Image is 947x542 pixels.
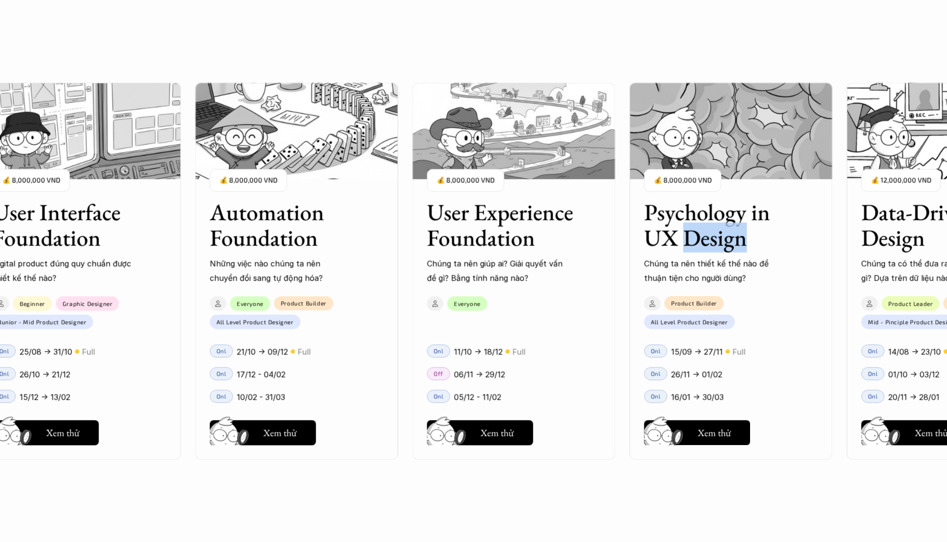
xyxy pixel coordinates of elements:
[889,344,941,359] p: 14/08 -> 23/10
[298,344,311,359] p: Full
[433,347,444,354] p: Onl
[644,420,751,445] button: Xem thử
[437,174,495,187] p: 💰 8,000,000 VND
[651,393,661,399] p: Onl
[868,393,878,399] p: Onl
[237,300,264,307] p: Everyone
[264,426,297,439] h5: Xem thử
[237,390,285,404] p: 10/02 - 31/03
[454,300,481,307] p: Everyone
[220,174,278,187] p: 💰 8,000,000 VND
[644,199,794,250] h3: Psychology in UX Design
[505,348,510,355] p: 🟡
[216,393,226,399] p: Onl
[237,367,286,381] p: 17/12 - 04/02
[671,390,724,404] p: 16/01 -> 30/03
[725,348,730,355] p: 🟡
[698,426,731,439] h5: Xem thử
[427,420,533,445] button: Xem thử
[868,347,878,354] p: Onl
[651,318,728,325] p: All Level Product Designer
[651,370,661,377] p: Onl
[210,420,316,445] button: Xem thử
[868,370,878,377] p: Onl
[644,256,784,285] p: Chúng ta nên thiết kế thế nào để thuận tiện cho người dùng?
[210,256,350,285] p: Những việc nào chúng ta nên chuyển đổi sang tự động hóa?
[454,344,503,359] p: 11/10 -> 18/12
[671,344,723,359] p: 15/09 -> 27/11
[427,199,577,250] h3: User Experience Foundation
[291,348,295,355] p: 🟡
[651,347,661,354] p: Onl
[280,299,326,306] p: Product Builder
[481,426,514,439] h5: Xem thử
[434,370,444,377] p: Off
[427,416,533,445] a: Xem thử
[654,174,712,187] p: 💰 8,000,000 VND
[671,367,723,381] p: 26/11 -> 01/02
[217,318,294,325] p: All Level Product Designer
[889,367,940,381] p: 01/10 -> 03/12
[427,256,567,285] p: Chúng ta nên giúp ai? Giải quyết vấn đề gì? Bằng tính năng nào?
[454,390,501,404] p: 05/12 - 11/02
[889,390,940,404] p: 20/11 -> 28/01
[210,416,316,445] a: Xem thử
[513,344,526,359] p: Full
[433,393,444,399] p: Onl
[237,344,288,359] p: 21/10 -> 09/12
[671,299,717,306] p: Product Builder
[889,300,933,307] p: Product Leader
[62,300,112,307] p: Graphic Designer
[871,174,932,187] p: 💰 12,000,000 VND
[216,370,226,377] p: Onl
[644,416,751,445] a: Xem thử
[454,367,505,381] p: 06/11 -> 29/12
[216,347,226,354] p: Onl
[733,344,746,359] p: Full
[210,199,360,250] h3: Automation Foundation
